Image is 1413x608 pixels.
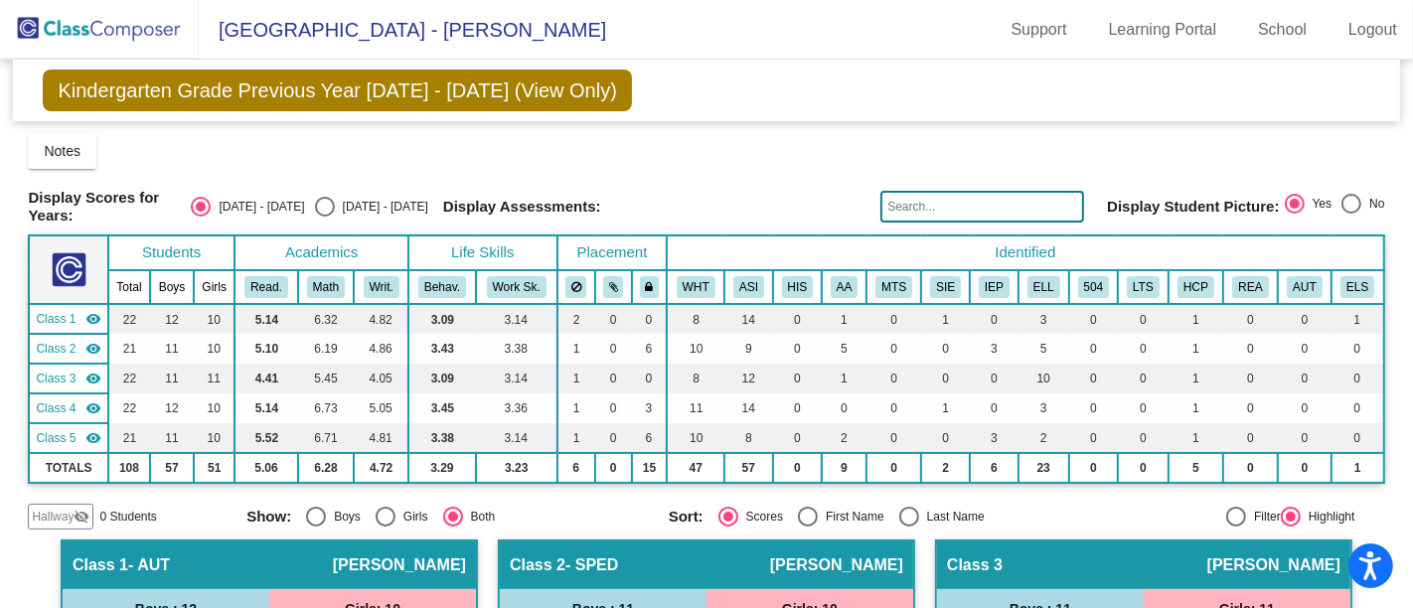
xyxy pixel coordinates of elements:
td: 4.41 [235,364,297,393]
button: REA [1232,276,1268,298]
td: 0 [1332,423,1384,453]
td: 5.10 [235,334,297,364]
span: Class 1 [36,310,76,328]
td: 0 [773,364,822,393]
button: WHT [677,276,715,298]
td: 0 [866,304,921,334]
td: 0 [1118,453,1169,483]
td: 0 [595,453,632,483]
th: White [667,270,724,304]
td: 0 [866,393,921,423]
td: 2 [1019,423,1069,453]
div: No [1361,195,1384,213]
td: 3.45 [408,393,476,423]
td: 1 [1169,364,1223,393]
mat-icon: visibility [85,371,101,386]
td: 6.32 [298,304,355,334]
td: 3 [632,393,668,423]
td: 10 [667,423,724,453]
td: 0 [1118,334,1169,364]
td: 1 [1332,453,1384,483]
div: Scores [738,508,783,526]
button: Read. [244,276,288,298]
td: 1 [557,423,595,453]
td: 6 [970,453,1019,483]
td: 5.45 [298,364,355,393]
td: 1 [921,304,970,334]
td: Caitlin Palmisano - No Class Name [29,364,107,393]
td: 5.52 [235,423,297,453]
button: AUT [1287,276,1323,298]
td: 0 [866,423,921,453]
td: 0 [1278,304,1332,334]
td: 0 [921,423,970,453]
td: 57 [150,453,194,483]
button: ASI [733,276,764,298]
td: 11 [667,393,724,423]
th: Life Skills [408,235,557,270]
td: 1 [1169,304,1223,334]
span: - AUT [128,555,170,575]
button: ELL [1027,276,1060,298]
button: Writ. [364,276,399,298]
td: 6.28 [298,453,355,483]
td: 23 [1019,453,1069,483]
mat-radio-group: Select an option [246,507,654,527]
td: 1 [921,393,970,423]
th: English Language Learner [1019,270,1069,304]
td: 10 [194,334,235,364]
td: 108 [108,453,150,483]
div: Filter [1246,508,1281,526]
td: 3.36 [476,393,557,423]
td: 5.06 [235,453,297,483]
td: 11 [150,334,194,364]
td: 12 [724,364,773,393]
td: 0 [773,304,822,334]
span: Class 1 [73,555,128,575]
td: 4.72 [354,453,407,483]
td: 22 [108,393,150,423]
div: [DATE] - [DATE] [335,198,428,216]
div: First Name [818,508,884,526]
div: Last Name [919,508,985,526]
span: Class 5 [36,429,76,447]
td: 1 [1332,304,1384,334]
input: Search... [880,191,1084,223]
td: Shannon Wood - AUT [29,304,107,334]
td: 0 [1223,304,1278,334]
td: Amy Masters - AUT [29,393,107,423]
td: 12 [150,304,194,334]
td: 6.73 [298,393,355,423]
td: 10 [667,334,724,364]
button: 504 [1078,276,1110,298]
td: 5.05 [354,393,407,423]
th: MTSS Module [866,270,921,304]
td: 0 [595,423,632,453]
td: 0 [1332,393,1384,423]
td: 0 [921,334,970,364]
th: Total [108,270,150,304]
td: 0 [1278,334,1332,364]
mat-icon: visibility [85,341,101,357]
td: 0 [595,334,632,364]
td: 0 [970,304,1019,334]
td: 0 [1223,423,1278,453]
td: 0 [773,393,822,423]
td: 21 [108,334,150,364]
td: 5 [1169,453,1223,483]
td: 51 [194,453,235,483]
td: 0 [1069,364,1118,393]
td: 57 [724,453,773,483]
td: 0 [1278,364,1332,393]
td: 3.09 [408,364,476,393]
td: 1 [557,364,595,393]
td: 5 [822,334,866,364]
th: Individualized Education Plan [970,270,1019,304]
td: 2 [921,453,970,483]
td: 1 [822,304,866,334]
span: Display Student Picture: [1107,198,1279,216]
td: 0 [632,364,668,393]
th: Health Care Plan [1169,270,1223,304]
button: ELS [1340,276,1374,298]
td: 0 [595,364,632,393]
